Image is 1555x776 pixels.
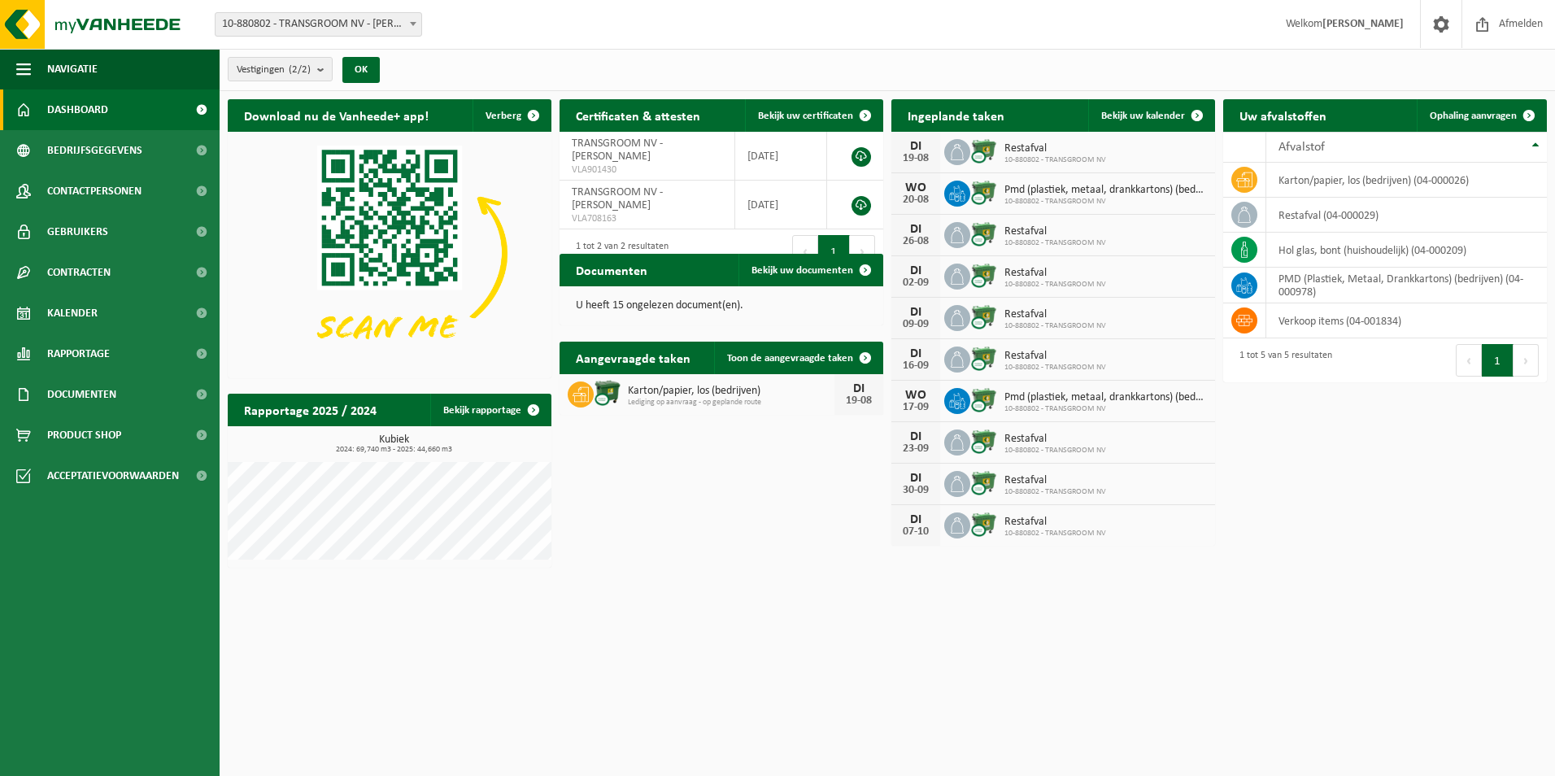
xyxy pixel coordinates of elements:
[899,236,932,247] div: 26-08
[970,137,998,164] img: WB-0660-CU
[899,430,932,443] div: DI
[47,293,98,334] span: Kalender
[1004,363,1106,373] span: 10-880802 - TRANSGROOM NV
[47,211,108,252] span: Gebruikers
[843,382,875,395] div: DI
[1004,321,1106,331] span: 10-880802 - TRANSGROOM NV
[1278,141,1325,154] span: Afvalstof
[228,99,445,131] h2: Download nu de Vanheede+ app!
[572,186,663,211] span: TRANSGROOM NV - [PERSON_NAME]
[745,99,882,132] a: Bekijk uw certificaten
[47,252,111,293] span: Contracten
[970,427,998,455] img: WB-0660-CU
[594,379,621,407] img: WB-1100-CU
[899,140,932,153] div: DI
[47,334,110,374] span: Rapportage
[560,254,664,286] h2: Documenten
[1004,446,1106,456] span: 10-880802 - TRANSGROOM NV
[1004,433,1106,446] span: Restafval
[970,220,998,247] img: WB-0660-CU
[970,344,998,372] img: WB-0660-CU
[47,374,116,415] span: Documenten
[236,434,551,454] h3: Kubiek
[1482,344,1514,377] button: 1
[899,264,932,277] div: DI
[1004,529,1106,538] span: 10-880802 - TRANSGROOM NV
[970,261,998,289] img: WB-0660-CU
[891,99,1021,131] h2: Ingeplande taken
[572,137,663,163] span: TRANSGROOM NV - [PERSON_NAME]
[1004,184,1207,197] span: Pmd (plastiek, metaal, drankkartons) (bedrijven)
[228,57,333,81] button: Vestigingen(2/2)
[899,443,932,455] div: 23-09
[1004,350,1106,363] span: Restafval
[1266,163,1547,198] td: karton/papier, los (bedrijven) (04-000026)
[970,386,998,413] img: WB-0660-CU
[1266,233,1547,268] td: hol glas, bont (huishoudelijk) (04-000209)
[1004,225,1106,238] span: Restafval
[1101,111,1185,121] span: Bekijk uw kalender
[970,178,998,206] img: WB-0660-CU
[1266,198,1547,233] td: restafval (04-000029)
[899,360,932,372] div: 16-09
[899,472,932,485] div: DI
[342,57,380,83] button: OK
[899,194,932,206] div: 20-08
[1004,487,1106,497] span: 10-880802 - TRANSGROOM NV
[758,111,853,121] span: Bekijk uw certificaten
[899,526,932,538] div: 07-10
[228,132,551,375] img: Download de VHEPlus App
[289,64,311,75] count: (2/2)
[899,223,932,236] div: DI
[818,235,850,268] button: 1
[1456,344,1482,377] button: Previous
[899,513,932,526] div: DI
[572,212,722,225] span: VLA708163
[560,342,707,373] h2: Aangevraagde taken
[47,130,142,171] span: Bedrijfsgegevens
[560,99,717,131] h2: Certificaten & attesten
[970,510,998,538] img: WB-0660-CU
[714,342,882,374] a: Toon de aangevraagde taken
[899,153,932,164] div: 19-08
[572,163,722,177] span: VLA901430
[970,303,998,330] img: WB-0660-CU
[1004,280,1106,290] span: 10-880802 - TRANSGROOM NV
[1004,142,1106,155] span: Restafval
[899,319,932,330] div: 09-09
[899,347,932,360] div: DI
[1004,391,1207,404] span: Pmd (plastiek, metaal, drankkartons) (bedrijven)
[899,485,932,496] div: 30-09
[899,277,932,289] div: 02-09
[1322,18,1404,30] strong: [PERSON_NAME]
[576,300,867,312] p: U heeft 15 ongelezen document(en).
[1004,516,1106,529] span: Restafval
[216,13,421,36] span: 10-880802 - TRANSGROOM NV - MOEN
[215,12,422,37] span: 10-880802 - TRANSGROOM NV - MOEN
[738,254,882,286] a: Bekijk uw documenten
[47,171,142,211] span: Contactpersonen
[735,181,827,229] td: [DATE]
[486,111,521,121] span: Verberg
[628,385,834,398] span: Karton/papier, los (bedrijven)
[899,306,932,319] div: DI
[899,181,932,194] div: WO
[473,99,550,132] button: Verberg
[843,395,875,407] div: 19-08
[47,456,179,496] span: Acceptatievoorwaarden
[751,265,853,276] span: Bekijk uw documenten
[899,402,932,413] div: 17-09
[850,235,875,268] button: Next
[237,58,311,82] span: Vestigingen
[1430,111,1517,121] span: Ophaling aanvragen
[1004,267,1106,280] span: Restafval
[236,446,551,454] span: 2024: 69,740 m3 - 2025: 44,660 m3
[727,353,853,364] span: Toon de aangevraagde taken
[47,49,98,89] span: Navigatie
[1004,155,1106,165] span: 10-880802 - TRANSGROOM NV
[228,394,393,425] h2: Rapportage 2025 / 2024
[47,89,108,130] span: Dashboard
[47,415,121,456] span: Product Shop
[1004,404,1207,414] span: 10-880802 - TRANSGROOM NV
[430,394,550,426] a: Bekijk rapportage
